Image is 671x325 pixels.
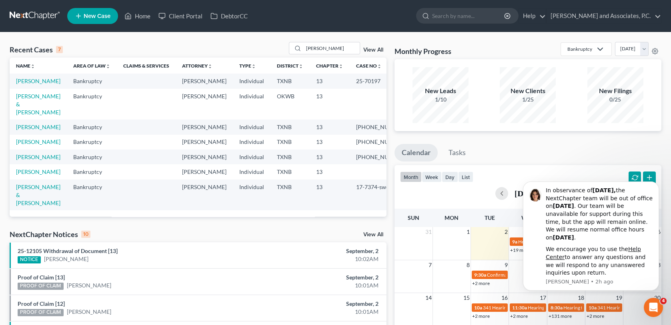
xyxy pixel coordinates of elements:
[233,150,270,164] td: Individual
[310,74,350,88] td: 13
[500,86,556,96] div: New Clients
[413,96,469,104] div: 1/10
[615,293,623,303] span: 19
[18,256,41,263] div: NOTICE
[176,89,233,120] td: [PERSON_NAME]
[176,74,233,88] td: [PERSON_NAME]
[428,260,433,270] span: 7
[67,164,117,179] td: Bankruptcy
[270,150,310,164] td: TXNB
[539,293,547,303] span: 17
[44,255,88,263] a: [PERSON_NAME]
[233,74,270,88] td: Individual
[504,227,509,237] span: 2
[264,308,379,316] div: 10:01AM
[310,150,350,164] td: 13
[483,305,613,311] span: 341 Hearing for Enviro-Tech Complete Systems & Services, LLC
[176,120,233,134] td: [PERSON_NAME]
[547,9,661,23] a: [PERSON_NAME] and Associates, P.C.
[233,164,270,179] td: Individual
[18,300,65,307] a: Proof of Claim [12]
[67,308,111,316] a: [PERSON_NAME]
[511,175,671,295] iframe: Intercom notifications message
[67,135,117,150] td: Bankruptcy
[587,86,643,96] div: New Filings
[270,164,310,179] td: TXNB
[500,96,556,104] div: 1/25
[176,150,233,164] td: [PERSON_NAME]
[176,164,233,179] td: [PERSON_NAME]
[81,231,90,238] div: 10
[176,179,233,210] td: [PERSON_NAME]
[474,305,482,311] span: 10a
[395,144,438,162] a: Calendar
[67,89,117,120] td: Bankruptcy
[528,305,590,311] span: Hearing for [PERSON_NAME]
[356,63,382,69] a: Case Nounfold_more
[251,64,256,69] i: unfold_more
[264,273,379,281] div: September, 2
[233,120,270,134] td: Individual
[154,9,206,23] a: Client Portal
[350,135,412,150] td: [PHONE_NUMBER]
[67,120,117,134] td: Bankruptcy
[563,305,626,311] span: Hearing for [PERSON_NAME]
[432,8,505,23] input: Search by name...
[18,247,118,254] a: 25-12105 Withdrawal of Document [13]
[466,260,471,270] span: 8
[422,171,442,182] button: week
[310,120,350,134] td: 13
[425,293,433,303] span: 14
[587,96,643,104] div: 0/25
[350,120,412,134] td: [PHONE_NUMBER]
[270,74,310,88] td: TXNB
[264,247,379,255] div: September, 2
[551,305,563,311] span: 8:30a
[350,150,412,164] td: [PHONE_NUMBER]
[549,313,572,319] a: +131 more
[176,135,233,150] td: [PERSON_NAME]
[310,135,350,150] td: 13
[67,179,117,210] td: Bankruptcy
[16,93,60,116] a: [PERSON_NAME] & [PERSON_NAME]
[10,229,90,239] div: NextChapter Notices
[208,64,212,69] i: unfold_more
[377,64,382,69] i: unfold_more
[504,260,509,270] span: 9
[67,281,111,289] a: [PERSON_NAME]
[56,46,63,53] div: 7
[233,89,270,120] td: Individual
[589,305,597,311] span: 10a
[264,281,379,289] div: 10:01AM
[73,63,110,69] a: Area of Lawunfold_more
[644,298,663,317] iframe: Intercom live chat
[106,64,110,69] i: unfold_more
[270,179,310,210] td: TXNB
[84,13,110,19] span: New Case
[363,47,383,53] a: View All
[270,120,310,134] td: TXNB
[18,274,65,281] a: Proof of Claim [13]
[264,255,379,263] div: 10:02AM
[16,124,60,130] a: [PERSON_NAME]
[660,298,667,304] span: 4
[206,9,252,23] a: DebtorCC
[339,64,343,69] i: unfold_more
[316,63,343,69] a: Chapterunfold_more
[10,45,63,54] div: Recent Cases
[512,305,527,311] span: 11:30a
[120,9,154,23] a: Home
[587,313,604,319] a: +2 more
[463,293,471,303] span: 15
[233,179,270,210] td: Individual
[16,168,60,175] a: [PERSON_NAME]
[350,74,412,88] td: 25-70197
